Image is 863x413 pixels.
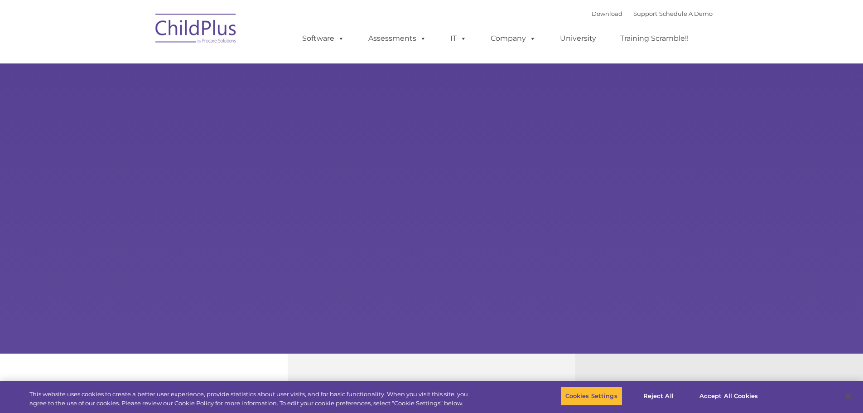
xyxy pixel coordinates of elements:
a: Assessments [359,29,435,48]
font: | [592,10,713,17]
button: Close [839,386,858,406]
a: Schedule A Demo [659,10,713,17]
a: IT [441,29,476,48]
a: Download [592,10,622,17]
button: Accept All Cookies [694,387,763,406]
a: Company [482,29,545,48]
a: Support [633,10,657,17]
img: ChildPlus by Procare Solutions [151,7,241,53]
a: Training Scramble!! [611,29,698,48]
button: Reject All [630,387,687,406]
div: This website uses cookies to create a better user experience, provide statistics about user visit... [29,390,475,408]
button: Cookies Settings [560,387,622,406]
a: Software [293,29,353,48]
a: University [551,29,605,48]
